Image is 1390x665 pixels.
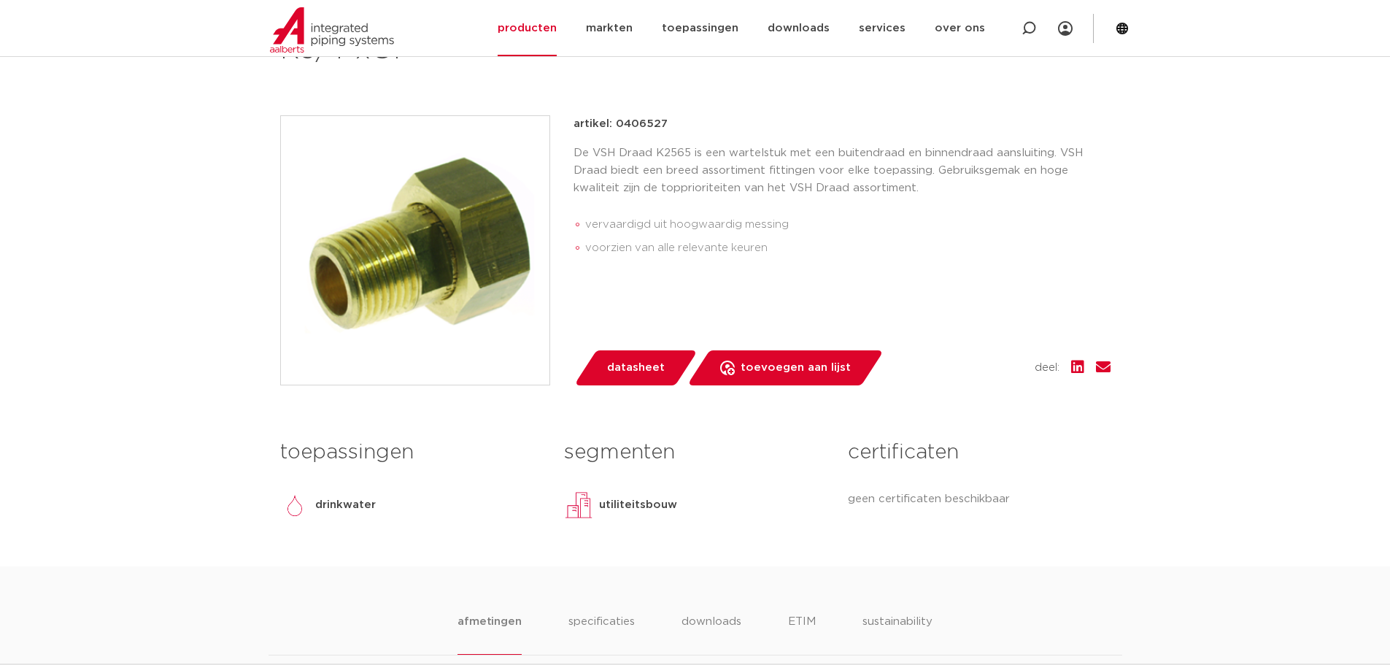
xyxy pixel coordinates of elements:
p: drinkwater [315,496,376,514]
span: datasheet [607,356,665,380]
p: geen certificaten beschikbaar [848,491,1110,508]
p: De VSH Draad K2565 is een wartelstuk met een buitendraad en binnendraad aansluiting. VSH Draad bi... [574,145,1111,197]
p: utiliteitsbouw [599,496,677,514]
li: afmetingen [457,613,521,655]
span: toevoegen aan lijst [741,356,851,380]
img: utiliteitsbouw [564,491,593,520]
li: vervaardigd uit hoogwaardig messing [585,213,1111,237]
h3: toepassingen [280,438,542,467]
li: ETIM [788,613,816,655]
div: my IPS [1058,12,1073,45]
img: Product Image for VSH Draad 2-delige koppeling MF R3/4"xG1" [281,116,549,385]
a: datasheet [574,350,698,385]
span: deel: [1035,359,1059,377]
li: voorzien van alle relevante keuren [585,237,1111,260]
p: artikel: 0406527 [574,115,668,133]
h3: certificaten [848,438,1110,467]
li: specificaties [568,613,635,655]
li: sustainability [862,613,933,655]
h3: segmenten [564,438,826,467]
li: downloads [682,613,741,655]
img: drinkwater [280,491,309,520]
